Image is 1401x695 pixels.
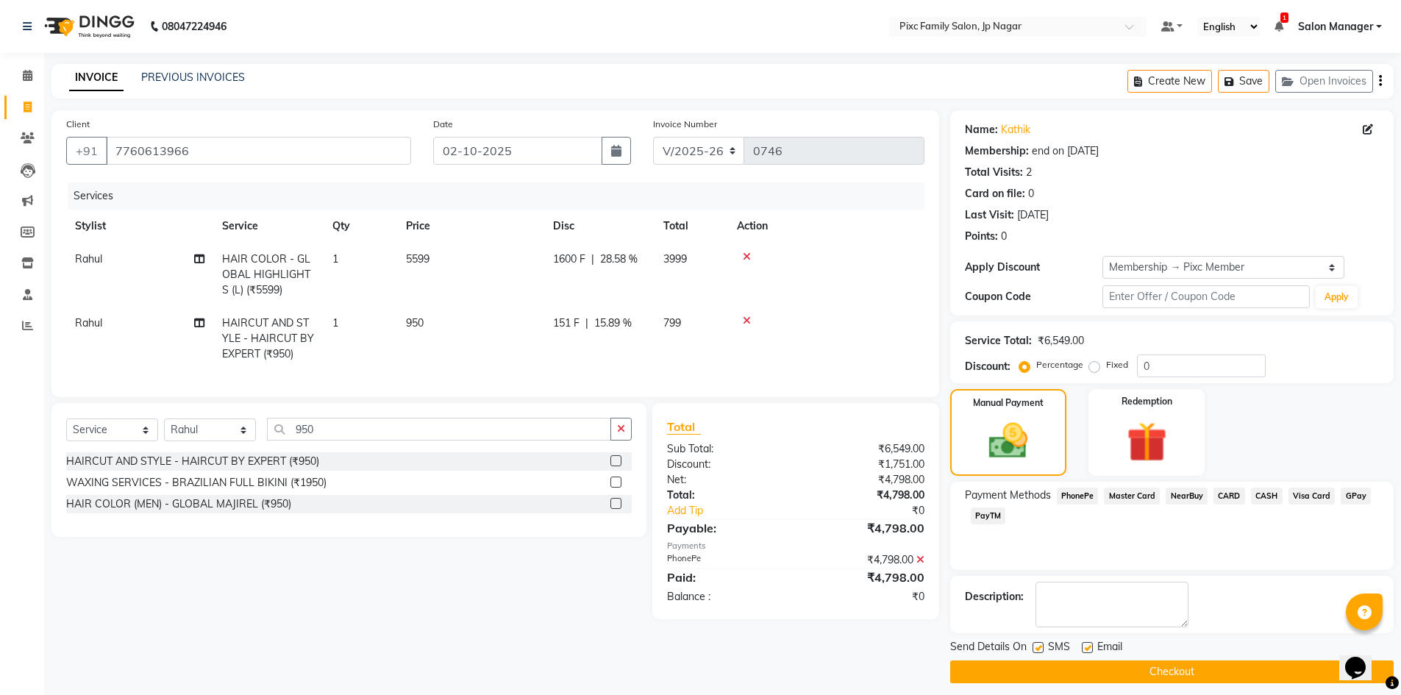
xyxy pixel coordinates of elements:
span: Salon Manager [1298,19,1373,35]
div: ₹6,549.00 [796,441,935,457]
th: Total [655,210,728,243]
img: _cash.svg [977,418,1040,463]
span: HAIRCUT AND STYLE - HAIRCUT BY EXPERT (₹950) [222,316,314,360]
span: 1 [332,252,338,265]
iframe: chat widget [1339,636,1386,680]
label: Redemption [1122,395,1172,408]
button: Save [1218,70,1269,93]
img: _gift.svg [1114,417,1180,467]
th: Service [213,210,324,243]
div: PhonePe [656,552,796,568]
div: Points: [965,229,998,244]
label: Fixed [1106,358,1128,371]
span: PayTM [971,507,1006,524]
div: ₹4,798.00 [796,519,935,537]
span: CARD [1213,488,1245,505]
span: PhonePe [1057,488,1099,505]
div: Paid: [656,569,796,586]
div: Balance : [656,589,796,605]
div: 0 [1028,186,1034,202]
span: GPay [1341,488,1371,505]
th: Price [397,210,544,243]
span: | [591,252,594,267]
span: 1 [1280,13,1288,23]
span: SMS [1048,639,1070,657]
span: 950 [406,316,424,329]
input: Search by Name/Mobile/Email/Code [106,137,411,165]
div: Payable: [656,519,796,537]
span: CASH [1251,488,1283,505]
label: Manual Payment [973,396,1044,410]
div: Services [68,182,935,210]
div: Discount: [965,359,1010,374]
a: INVOICE [69,65,124,91]
b: 08047224946 [162,6,227,47]
span: Master Card [1104,488,1160,505]
div: [DATE] [1017,207,1049,223]
button: Checkout [950,660,1394,683]
span: 799 [663,316,681,329]
button: Apply [1316,286,1358,308]
div: Service Total: [965,333,1032,349]
span: HAIR COLOR - GLOBAL HIGHLIGHTS (L) (₹5599) [222,252,310,296]
div: Last Visit: [965,207,1014,223]
div: ₹4,798.00 [796,552,935,568]
div: Total Visits: [965,165,1023,180]
span: Total [667,419,701,435]
span: 28.58 % [600,252,638,267]
span: Payment Methods [965,488,1051,503]
span: 1600 F [553,252,585,267]
div: Total: [656,488,796,503]
span: 3999 [663,252,687,265]
span: 151 F [553,316,580,331]
div: Card on file: [965,186,1025,202]
button: Open Invoices [1275,70,1373,93]
button: +91 [66,137,107,165]
th: Stylist [66,210,213,243]
span: 5599 [406,252,429,265]
th: Action [728,210,924,243]
input: Enter Offer / Coupon Code [1102,285,1310,308]
th: Disc [544,210,655,243]
div: Sub Total: [656,441,796,457]
span: Visa Card [1288,488,1336,505]
div: ₹0 [796,589,935,605]
div: HAIRCUT AND STYLE - HAIRCUT BY EXPERT (₹950) [66,454,319,469]
div: Payments [667,540,924,552]
button: Create New [1127,70,1212,93]
th: Qty [324,210,397,243]
div: Name: [965,122,998,138]
div: Description: [965,589,1024,605]
div: HAIR COLOR (MEN) - GLOBAL MAJIREL (₹950) [66,496,291,512]
a: Add Tip [656,503,819,518]
span: Send Details On [950,639,1027,657]
div: Net: [656,472,796,488]
div: WAXING SERVICES - BRAZILIAN FULL BIKINI (₹1950) [66,475,327,491]
div: Apply Discount [965,260,1103,275]
span: Rahul [75,316,102,329]
label: Client [66,118,90,131]
div: 2 [1026,165,1032,180]
label: Invoice Number [653,118,717,131]
div: Membership: [965,143,1029,159]
div: ₹1,751.00 [796,457,935,472]
div: ₹4,798.00 [796,472,935,488]
div: ₹6,549.00 [1038,333,1084,349]
div: ₹4,798.00 [796,488,935,503]
div: Discount: [656,457,796,472]
div: end on [DATE] [1032,143,1099,159]
span: Rahul [75,252,102,265]
div: ₹4,798.00 [796,569,935,586]
a: Kathik [1001,122,1030,138]
span: | [585,316,588,331]
span: NearBuy [1166,488,1208,505]
div: ₹0 [819,503,935,518]
span: 15.89 % [594,316,632,331]
div: 0 [1001,229,1007,244]
img: logo [38,6,138,47]
a: PREVIOUS INVOICES [141,71,245,84]
a: 1 [1275,20,1283,33]
input: Search or Scan [267,418,611,441]
div: Coupon Code [965,289,1103,304]
label: Percentage [1036,358,1083,371]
